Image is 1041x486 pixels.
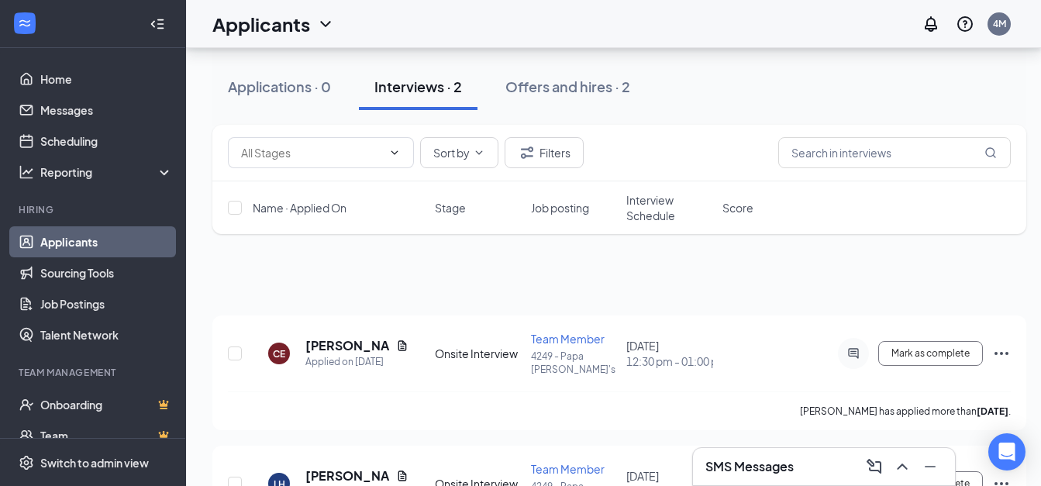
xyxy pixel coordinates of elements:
div: Onsite Interview [435,346,522,361]
a: Sourcing Tools [40,257,173,288]
div: Reporting [40,164,174,180]
span: Mark as complete [891,348,970,359]
svg: Settings [19,455,34,470]
button: Minimize [918,454,943,479]
b: [DATE] [977,405,1008,417]
a: Applicants [40,226,173,257]
svg: Document [396,470,408,482]
span: Score [722,200,753,215]
div: Team Management [19,366,170,379]
svg: ChevronDown [316,15,335,33]
span: Interview Schedule [626,192,713,223]
h3: SMS Messages [705,458,794,475]
a: Scheduling [40,126,173,157]
h1: Applicants [212,11,310,37]
span: Job posting [531,200,589,215]
svg: ComposeMessage [865,457,884,476]
span: Sort by [433,147,470,158]
input: Search in interviews [778,137,1011,168]
a: Home [40,64,173,95]
svg: Analysis [19,164,34,180]
button: Filter Filters [505,137,584,168]
svg: QuestionInfo [956,15,974,33]
svg: Notifications [922,15,940,33]
span: Team Member [531,332,605,346]
svg: ChevronUp [893,457,912,476]
div: Switch to admin view [40,455,149,470]
button: Mark as complete [878,341,983,366]
svg: Document [396,340,408,352]
p: 4249 - Papa [PERSON_NAME]'s [531,350,618,376]
div: Applications · 0 [228,77,331,96]
div: [DATE] [626,338,713,369]
a: Talent Network [40,319,173,350]
span: Stage [435,200,466,215]
span: 12:30 pm - 01:00 pm [626,353,713,369]
button: ChevronUp [890,454,915,479]
div: Open Intercom Messenger [988,433,1025,470]
div: Applied on [DATE] [305,354,408,370]
svg: MagnifyingGlass [984,146,997,159]
svg: Filter [518,143,536,162]
a: OnboardingCrown [40,389,173,420]
div: CE [273,347,285,360]
button: Sort byChevronDown [420,137,498,168]
div: Hiring [19,203,170,216]
input: All Stages [241,144,382,161]
span: Team Member [531,462,605,476]
svg: Minimize [921,457,939,476]
svg: ChevronDown [388,146,401,159]
div: 4M [993,17,1006,30]
svg: ChevronDown [473,146,485,159]
svg: ActiveChat [844,347,863,360]
p: [PERSON_NAME] has applied more than . [800,405,1011,418]
svg: Collapse [150,16,165,32]
a: TeamCrown [40,420,173,451]
svg: WorkstreamLogo [17,16,33,31]
div: Offers and hires · 2 [505,77,630,96]
span: Name · Applied On [253,200,346,215]
a: Messages [40,95,173,126]
h5: [PERSON_NAME] [305,337,390,354]
a: Job Postings [40,288,173,319]
svg: Ellipses [992,344,1011,363]
div: Interviews · 2 [374,77,462,96]
h5: [PERSON_NAME] [305,467,390,484]
button: ComposeMessage [862,454,887,479]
